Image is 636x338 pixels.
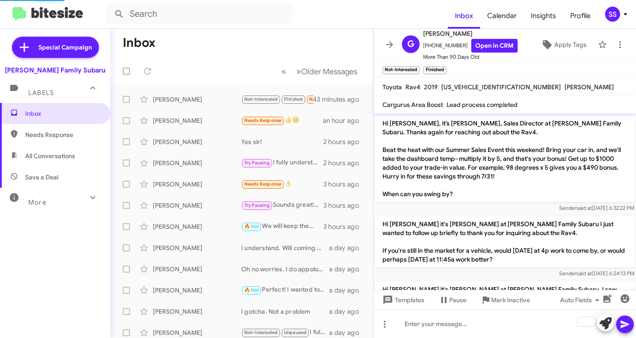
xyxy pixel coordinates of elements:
small: Not-Interested [382,66,420,74]
span: Apply Tags [554,37,587,53]
span: said at [576,270,592,277]
span: Mark Inactive [491,292,530,308]
span: Not-Interested [244,330,278,335]
div: [PERSON_NAME] [153,243,241,252]
div: a day ago [329,307,366,316]
p: Hi [PERSON_NAME], it’s [PERSON_NAME], Sales Director at [PERSON_NAME] Family Subaru. Thanks again... [375,115,634,202]
nav: Page navigation example [276,62,363,80]
div: Perfect! I wanted to see what day would work for you to come back in so we can finalize a deal fo... [241,285,329,295]
span: 🔥 Hot [244,287,259,293]
div: Yes sir! [241,137,323,146]
div: [PERSON_NAME] [153,222,241,231]
span: 2019 [424,83,438,91]
span: Pause [449,292,466,308]
span: Needs Response [244,118,282,123]
div: I understand. Will coming back this week? [241,243,329,252]
div: 2 hours ago [323,137,366,146]
span: More [28,198,46,206]
div: [PERSON_NAME] [153,95,241,104]
button: Apply Tags [533,37,594,53]
div: [PERSON_NAME] [153,286,241,295]
button: Auto Fields [553,292,609,308]
span: Special Campaign [38,43,92,52]
span: » [296,66,301,77]
span: Try Pausing [244,160,270,166]
div: 3 hours ago [323,201,366,210]
span: « [281,66,286,77]
span: Finished [284,96,303,102]
span: More Than 90 Days Old [423,53,518,61]
div: a day ago [329,265,366,273]
div: [PERSON_NAME] [153,328,241,337]
input: Search [107,4,292,25]
div: Oh no worries. I do appologize. For sure! Let me see what we have! [241,265,329,273]
div: [PERSON_NAME] [153,180,241,189]
span: Save a Deal [25,173,58,182]
span: [PERSON_NAME] [423,28,518,39]
span: Not-Interested [244,96,278,102]
span: Needs Response [25,130,100,139]
span: Toyota [382,83,402,91]
div: 43 minutes ago [313,95,366,104]
a: Open in CRM [471,39,518,53]
span: Auto Fields [560,292,602,308]
button: Pause [432,292,473,308]
div: [PERSON_NAME] [153,137,241,146]
div: I fully understand. I hope you feel better! [241,327,329,338]
div: [PERSON_NAME] [153,201,241,210]
button: Next [291,62,363,80]
h1: Inbox [123,36,155,50]
div: 3 hours ago [323,180,366,189]
button: Templates [374,292,432,308]
div: 👍😊 [241,115,323,125]
small: Finished [423,66,446,74]
a: Profile [563,3,598,29]
span: Cargurus Area Boost [382,101,443,109]
span: 🔥 Hot [244,224,259,229]
span: [PERSON_NAME] [564,83,614,91]
p: Hi [PERSON_NAME] it's [PERSON_NAME] at [PERSON_NAME] Family Subaru. I saw you've been in touch wi... [375,281,634,324]
button: Previous [276,62,291,80]
div: 3 hours ago [323,222,366,231]
p: Hi [PERSON_NAME] it's [PERSON_NAME] at [PERSON_NAME] Family Subaru I just wanted to follow up bri... [375,216,634,267]
div: [PERSON_NAME] Family Subaru [5,66,106,75]
div: a day ago [329,243,366,252]
a: Inbox [448,3,480,29]
div: 2 hours ago [323,159,366,167]
div: I fully understand. Life does happen and i hope your journey is going well. For sure we are ready... [241,158,323,168]
div: I gotcha. Not a problem [241,307,329,316]
span: Sender [DATE] 6:24:13 PM [559,270,634,277]
a: Insights [524,3,563,29]
span: Sender [DATE] 6:32:22 PM [559,205,634,211]
span: Lead process completed [447,101,518,109]
div: We will keep them in our prayers! [241,221,323,232]
span: Templates [381,292,424,308]
span: Older Messages [301,67,357,76]
div: a day ago [329,286,366,295]
span: Labels [28,89,54,97]
span: All Conversations [25,152,75,160]
span: Needs Response [244,181,282,187]
div: a day ago [329,328,366,337]
div: [PERSON_NAME] [153,159,241,167]
span: said at [576,205,592,211]
div: [PERSON_NAME] [153,116,241,125]
span: [PHONE_NUMBER] [423,39,518,53]
button: Mark Inactive [473,292,537,308]
div: an hour ago [323,116,366,125]
span: Try Pausing [244,202,270,208]
span: Inbox [25,109,100,118]
div: To enrich screen reader interactions, please activate Accessibility in Grammarly extension settings [374,310,636,338]
button: SS [598,7,626,22]
a: Calendar [480,3,524,29]
div: [PERSON_NAME] [153,307,241,316]
span: Needs Response [309,96,347,102]
div: Thank you for your help . The car was to be purchased for a friend of mine in [GEOGRAPHIC_DATA]. ... [241,94,313,104]
span: Rav4 [405,83,420,91]
div: Sounds great! See you then! [241,200,323,210]
div: [PERSON_NAME] [153,265,241,273]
